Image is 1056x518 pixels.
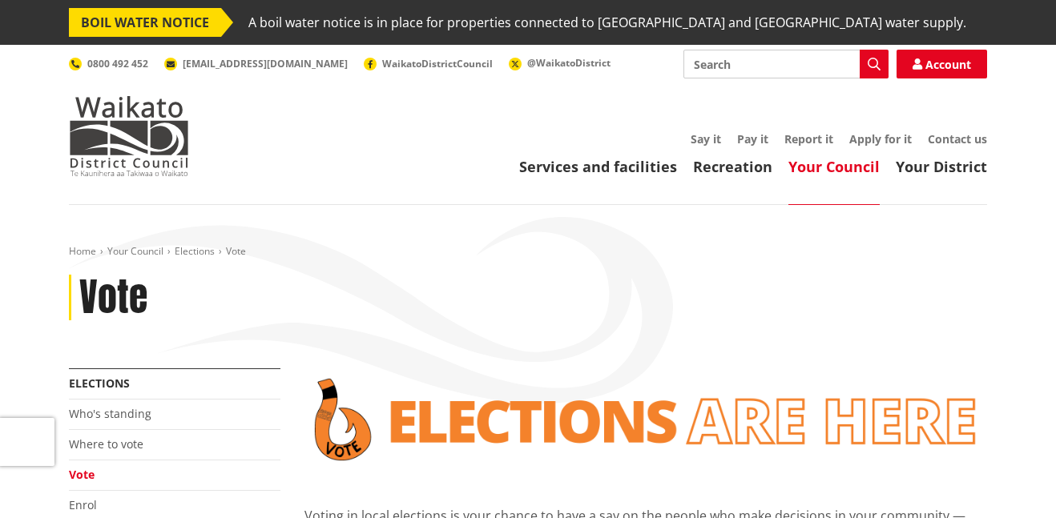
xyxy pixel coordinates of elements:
[382,57,493,70] span: WaikatoDistrictCouncil
[69,375,130,391] a: Elections
[107,244,163,258] a: Your Council
[69,406,151,421] a: Who's standing
[69,436,143,452] a: Where to vote
[175,244,215,258] a: Elections
[69,467,95,482] a: Vote
[928,131,987,147] a: Contact us
[519,157,677,176] a: Services and facilities
[226,244,246,258] span: Vote
[527,56,611,70] span: @WaikatoDistrict
[164,57,348,70] a: [EMAIL_ADDRESS][DOMAIN_NAME]
[849,131,912,147] a: Apply for it
[248,8,966,37] span: A boil water notice is in place for properties connected to [GEOGRAPHIC_DATA] and [GEOGRAPHIC_DAT...
[691,131,721,147] a: Say it
[69,8,221,37] span: BOIL WATER NOTICE
[69,244,96,258] a: Home
[87,57,148,70] span: 0800 492 452
[784,131,833,147] a: Report it
[896,157,987,176] a: Your District
[69,497,97,512] a: Enrol
[364,57,493,70] a: WaikatoDistrictCouncil
[69,96,189,176] img: Waikato District Council - Te Kaunihera aa Takiwaa o Waikato
[69,57,148,70] a: 0800 492 452
[69,245,987,259] nav: breadcrumb
[183,57,348,70] span: [EMAIL_ADDRESS][DOMAIN_NAME]
[897,50,987,78] a: Account
[683,50,889,78] input: Search input
[737,131,768,147] a: Pay it
[304,368,987,471] img: Vote banner transparent
[693,157,772,176] a: Recreation
[509,56,611,70] a: @WaikatoDistrict
[788,157,880,176] a: Your Council
[79,275,147,321] h1: Vote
